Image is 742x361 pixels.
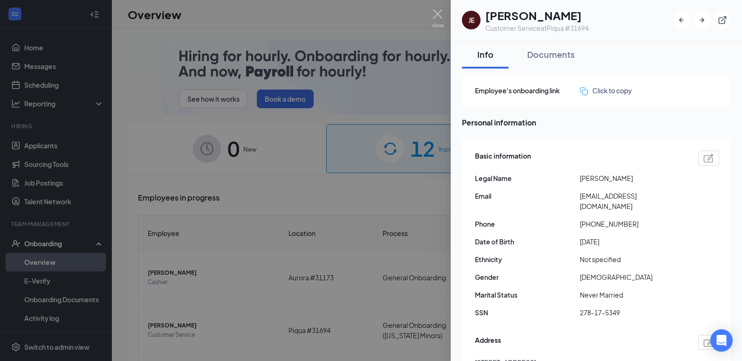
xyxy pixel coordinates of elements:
[580,307,685,318] span: 278-17-5349
[475,219,580,229] span: Phone
[580,87,588,95] img: click-to-copy.71757273a98fde459dfc.svg
[475,290,580,300] span: Marital Status
[475,191,580,201] span: Email
[462,117,731,128] span: Personal information
[580,191,685,211] span: [EMAIL_ADDRESS][DOMAIN_NAME]
[580,236,685,247] span: [DATE]
[710,329,733,352] div: Open Intercom Messenger
[475,151,531,166] span: Basic information
[694,12,710,28] button: ArrowRight
[580,290,685,300] span: Never Married
[485,7,589,23] h1: [PERSON_NAME]
[471,49,499,60] div: Info
[527,49,575,60] div: Documents
[718,15,727,25] svg: ExternalLink
[475,335,501,350] span: Address
[580,173,685,183] span: [PERSON_NAME]
[475,85,580,96] span: Employee's onboarding link
[468,15,474,25] div: JE
[475,272,580,282] span: Gender
[475,254,580,264] span: Ethnicity
[714,12,731,28] button: ExternalLink
[475,236,580,247] span: Date of Birth
[475,173,580,183] span: Legal Name
[580,272,685,282] span: [DEMOGRAPHIC_DATA]
[697,15,707,25] svg: ArrowRight
[475,307,580,318] span: SSN
[673,12,690,28] button: ArrowLeftNew
[485,23,589,33] div: Customer Service at Piqua #31694
[580,85,632,96] button: Click to copy
[580,254,685,264] span: Not specified
[580,219,685,229] span: [PHONE_NUMBER]
[677,15,686,25] svg: ArrowLeftNew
